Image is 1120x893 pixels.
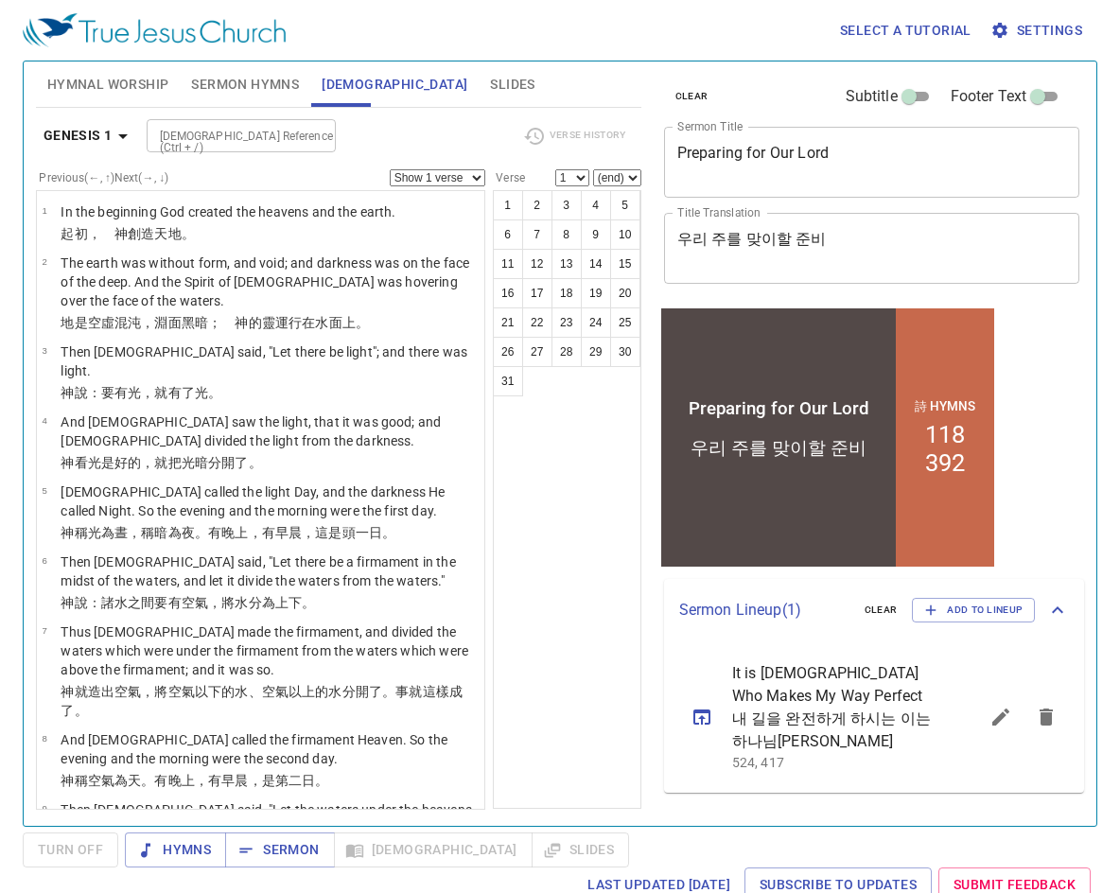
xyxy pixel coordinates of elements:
wh430: 稱 [75,525,396,540]
wh7121: 空氣 [88,773,329,788]
span: [DEMOGRAPHIC_DATA] [322,73,467,96]
p: Then [DEMOGRAPHIC_DATA] said, "Let there be light"; and there was light. [61,342,479,380]
wh216: 。 [208,385,221,400]
button: 6 [493,219,523,250]
wh922: ，淵 [141,315,369,330]
button: 11 [493,249,523,279]
button: 7 [522,219,552,250]
button: 26 [493,337,523,367]
wh4325: 分 [249,595,316,610]
wh1961: 光 [128,385,221,400]
iframe: from-child [656,304,999,571]
wh216: 暗 [195,455,262,470]
wh3117: 。 [382,525,395,540]
button: clear [664,85,720,108]
textarea: 우리 주를 맞이할 준비 [677,230,1067,266]
wh1242: ，是第二 [249,773,329,788]
wh8432: 要有空氣 [154,595,315,610]
wh7363: 在水 [302,315,369,330]
img: True Jesus Church [23,13,286,47]
button: 12 [522,249,552,279]
wh776: 是 [75,315,369,330]
button: Select a tutorial [832,13,979,48]
p: 神 [61,523,479,542]
input: Type Bible Reference [152,125,299,147]
wh430: 說 [75,595,316,610]
wh216: 是好的 [101,455,262,470]
p: And [DEMOGRAPHIC_DATA] called the firmament Heaven. So the evening and the morning were the secon... [61,730,479,768]
label: Previous (←, ↑) Next (→, ↓) [39,172,168,184]
button: 1 [493,190,523,220]
p: 神 [61,682,479,720]
p: 地 [61,313,479,332]
p: And [DEMOGRAPHIC_DATA] saw the light, that it was good; and [DEMOGRAPHIC_DATA] divided the light ... [61,412,479,450]
span: Slides [490,73,534,96]
wh7220: 光 [88,455,262,470]
p: [DEMOGRAPHIC_DATA] called the light Day, and the darkness He called Night. So the evening and the... [61,482,479,520]
p: Sermon Lineup ( 1 ) [679,599,849,622]
button: 3 [551,190,582,220]
wh3915: 。有晚上 [195,525,395,540]
wh2822: 為夜 [168,525,396,540]
p: In the beginning God created the heavens and the earth. [61,202,395,221]
wh6440: 上 [342,315,369,330]
wh216: 為晝 [101,525,395,540]
wh7225: ， 神 [88,226,195,241]
button: clear [853,599,909,622]
button: Sermon [225,832,334,867]
button: Add to Lineup [912,598,1035,622]
wh6440: 黑暗 [182,315,369,330]
button: 5 [610,190,640,220]
p: 神 [61,453,479,472]
wh216: ，就有了光 [141,385,221,400]
wh6153: ，有早晨 [249,525,396,540]
wh2822: 分開了 [208,455,262,470]
b: Genesis 1 [44,124,113,148]
label: Verse [493,172,525,184]
button: 30 [610,337,640,367]
button: 13 [551,249,582,279]
wh8064: 。有晚上 [141,773,328,788]
wh8064: 地 [168,226,195,241]
wh914: 。 [249,455,262,470]
wh4325: 之間 [128,595,315,610]
ul: sermon lineup list [664,641,1085,793]
button: Genesis 1 [36,118,143,153]
p: Then [DEMOGRAPHIC_DATA] said, "Let the waters under the heavens be gathered together into one pla... [61,800,479,857]
span: Hymns [140,838,211,862]
wh8415: 面 [168,315,369,330]
button: 22 [522,307,552,338]
wh4325: 面 [329,315,369,330]
wh7307: 運行 [275,315,369,330]
span: clear [865,602,898,619]
wh1961: 空虛 [88,315,369,330]
button: Hymns [125,832,226,867]
wh7549: 為天 [114,773,328,788]
wh8145: 日 [302,773,328,788]
span: 7 [42,625,46,636]
p: Then [DEMOGRAPHIC_DATA] said, "Let there be a firmament in the midst of the waters, and let it di... [61,552,479,590]
button: 14 [581,249,611,279]
p: 起初 [61,224,395,243]
wh430: 說 [75,385,222,400]
span: Select a tutorial [840,19,971,43]
span: 2 [42,256,46,267]
span: Settings [994,19,1082,43]
span: Footer Text [951,85,1027,108]
wh2822: ； 神 [208,315,369,330]
button: 17 [522,278,552,308]
button: 31 [493,366,523,396]
wh3117: 。 [315,773,328,788]
wh1242: ，這是頭一 [302,525,395,540]
p: 神 [61,383,479,402]
button: 10 [610,219,640,250]
wh7121: 光 [88,525,396,540]
span: 1 [42,205,46,216]
button: 21 [493,307,523,338]
button: 16 [493,278,523,308]
span: Hymnal Worship [47,73,169,96]
span: Sermon Hymns [191,73,299,96]
wh914: 為上下。 [262,595,316,610]
button: 20 [610,278,640,308]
